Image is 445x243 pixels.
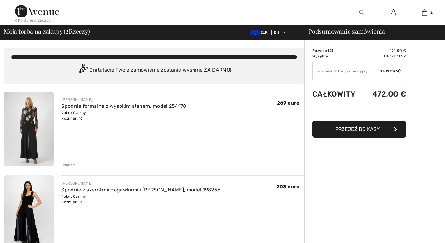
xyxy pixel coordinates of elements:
[260,30,268,35] font: EUR
[250,30,260,35] img: Euro
[430,10,433,15] font: 2
[61,111,86,115] font: Kolor: Czarny
[389,48,406,53] font: 472,00 €
[61,181,92,186] font: [PERSON_NAME]
[386,9,401,17] a: Zalogować się
[61,163,75,167] font: Usunąć
[66,25,69,36] font: 2
[332,48,333,53] font: )
[308,27,385,35] font: Podsumowanie zamówienia
[313,62,380,81] input: Kod promocyjny
[329,48,332,53] font: 2
[89,67,116,73] font: Gratulacje!
[409,9,440,16] a: 2
[61,194,86,199] font: Kolor: Czarny
[373,90,406,98] font: 472,00 €
[276,184,299,190] font: 203 euro
[312,48,329,53] font: Pozycje (
[61,97,92,102] font: [PERSON_NAME]
[312,105,406,119] iframe: PayPal
[380,69,401,73] font: Stosować
[335,126,380,132] font: Przejdź do kasy
[116,67,231,73] font: Twoje zamówienie zostanie wysłane ZA DARMO!
[422,9,427,16] img: Moja torba
[384,54,406,58] font: Bezpłatny
[61,116,82,121] font: Rozmiar: 16
[4,27,66,35] font: Moja torba na zakupy (
[69,27,90,35] font: Rzeczy)
[312,54,328,58] font: Wysyłka
[15,5,59,17] img: Aleja 1ère
[312,121,406,138] button: Przejdź do kasy
[15,18,51,22] font: < Kontynuuj zakupy
[274,30,279,35] font: EN
[61,187,220,193] a: Spodnie z szerokimi nogawkami i [PERSON_NAME], model 198256
[61,103,186,109] a: Spodnie formalne z wysokim stanem, model 254178
[391,9,396,16] img: Moje informacje
[277,100,299,106] font: 269 euro
[4,92,54,166] img: Spodnie formalne z wysokim stanem, model 254178
[312,90,356,98] font: Całkowity
[61,200,82,204] font: Rozmiar: 16
[77,64,89,77] img: Congratulation2.svg
[359,9,365,16] img: wyszukaj na stronie internetowej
